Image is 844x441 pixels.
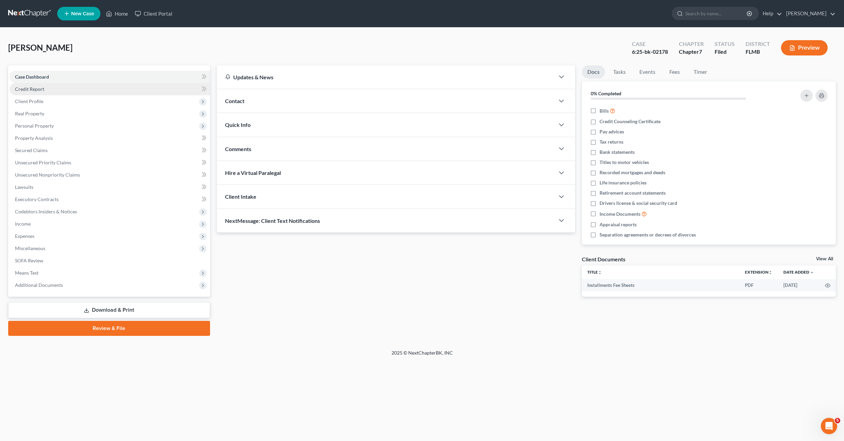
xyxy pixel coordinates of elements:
a: Events [634,65,661,79]
span: Codebtors Insiders & Notices [15,209,77,214]
a: Titleunfold_more [587,269,602,275]
i: expand_more [810,271,814,275]
span: Separation agreements or decrees of divorces [600,231,696,238]
div: Status [715,40,735,48]
td: [DATE] [778,279,819,291]
span: Unsecured Nonpriority Claims [15,172,80,178]
span: Credit Counseling Certificate [600,118,660,125]
span: Real Property [15,111,44,116]
span: Income [15,221,31,227]
a: Tasks [608,65,631,79]
a: Fees [664,65,685,79]
div: 2025 © NextChapterBK, INC [228,349,616,362]
div: FLMB [746,48,770,56]
span: Expenses [15,233,34,239]
i: unfold_more [768,271,773,275]
span: Bills [600,108,609,114]
span: Client Intake [225,193,256,200]
div: Chapter [679,48,704,56]
span: Property Analysis [15,135,53,141]
a: Lawsuits [10,181,210,193]
span: [PERSON_NAME] [8,43,73,52]
a: Help [759,7,782,20]
a: Credit Report [10,83,210,95]
span: Tax returns [600,138,623,145]
i: unfold_more [598,271,602,275]
a: Property Analysis [10,132,210,144]
iframe: Intercom live chat [821,418,837,434]
div: 6:25-bk-02178 [632,48,668,56]
a: Case Dashboard [10,71,210,83]
span: Lawsuits [15,184,33,190]
td: Installments Fee Sheets [582,279,739,291]
a: Extensionunfold_more [745,269,773,275]
span: Income Documents [600,211,640,217]
a: Executory Contracts [10,193,210,206]
div: Updates & News [225,73,546,81]
a: [PERSON_NAME] [783,7,835,20]
span: 5 [835,418,840,423]
span: 7 [699,48,702,55]
a: Date Added expand_more [783,269,814,275]
span: Means Test [15,270,38,276]
button: Preview [781,40,828,55]
span: Titles to motor vehicles [600,159,649,166]
span: Life insurance policies [600,179,647,186]
a: Client Portal [131,7,176,20]
a: Unsecured Nonpriority Claims [10,169,210,181]
span: Unsecured Priority Claims [15,160,71,165]
td: PDF [739,279,778,291]
span: Executory Contracts [15,196,59,202]
span: Pay advices [600,128,624,135]
span: Miscellaneous [15,245,45,251]
span: Credit Report [15,86,44,92]
strong: 0% Completed [591,91,621,96]
span: Secured Claims [15,147,48,153]
a: Docs [582,65,605,79]
a: Secured Claims [10,144,210,157]
span: Client Profile [15,98,43,104]
div: Case [632,40,668,48]
a: Download & Print [8,302,210,318]
span: Comments [225,146,251,152]
div: Chapter [679,40,704,48]
a: Timer [688,65,713,79]
div: Filed [715,48,735,56]
input: Search by name... [685,7,748,20]
span: NextMessage: Client Text Notifications [225,217,320,224]
div: District [746,40,770,48]
span: Quick Info [225,121,251,128]
span: Contact [225,98,244,104]
a: Home [102,7,131,20]
span: Appraisal reports [600,221,637,228]
span: Bank statements [600,149,635,156]
a: SOFA Review [10,255,210,267]
span: New Case [71,11,94,16]
span: Recorded mortgages and deeds [600,169,665,176]
span: Case Dashboard [15,74,49,80]
span: Retirement account statements [600,190,666,196]
span: SOFA Review [15,258,43,263]
a: View All [816,257,833,261]
span: Hire a Virtual Paralegal [225,169,281,176]
span: Personal Property [15,123,54,129]
a: Unsecured Priority Claims [10,157,210,169]
span: Additional Documents [15,282,63,288]
a: Review & File [8,321,210,336]
span: Drivers license & social security card [600,200,677,207]
div: Client Documents [582,256,625,263]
